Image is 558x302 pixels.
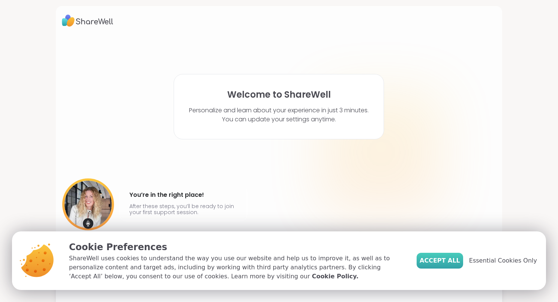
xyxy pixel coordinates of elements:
[83,218,93,229] img: mic icon
[129,189,237,201] h4: You’re in the right place!
[62,178,114,230] img: User image
[69,240,405,254] p: Cookie Preferences
[420,256,460,265] span: Accept All
[417,253,463,269] button: Accept All
[129,203,237,215] p: After these steps, you’ll be ready to join your first support session.
[189,106,369,124] p: Personalize and learn about your experience in just 3 minutes. You can update your settings anytime.
[62,12,113,29] img: ShareWell Logo
[227,89,331,100] h1: Welcome to ShareWell
[312,272,358,281] a: Cookie Policy.
[469,256,537,265] span: Essential Cookies Only
[69,254,405,281] p: ShareWell uses cookies to understand the way you use our website and help us to improve it, as we...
